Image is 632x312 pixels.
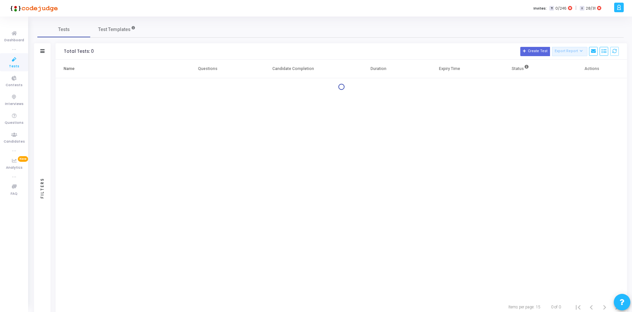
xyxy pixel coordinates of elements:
[586,6,596,11] span: 28/31
[11,191,18,197] span: FAQ
[556,60,627,78] th: Actions
[64,49,94,54] div: Total Tests: 0
[4,139,25,145] span: Candidates
[551,304,561,310] div: 0 of 0
[5,120,23,126] span: Questions
[575,5,576,12] span: |
[56,60,172,78] th: Name
[414,60,485,78] th: Expiry Time
[243,60,343,78] th: Candidate Completion
[39,152,45,224] div: Filters
[172,60,243,78] th: Questions
[9,64,19,69] span: Tests
[508,304,534,310] div: Items per page:
[555,6,567,11] span: 0/246
[552,47,587,56] button: Export Report
[533,6,547,11] label: Invites:
[58,26,70,33] span: Tests
[580,6,584,11] span: I
[485,60,556,78] th: Status
[6,83,22,88] span: Contests
[536,304,540,310] div: 15
[98,26,131,33] span: Test Templates
[18,156,28,162] span: New
[343,60,414,78] th: Duration
[520,47,550,56] button: Create Test
[549,6,554,11] span: T
[8,2,58,15] img: logo
[5,101,23,107] span: Interviews
[4,38,24,43] span: Dashboard
[6,165,22,171] span: Analytics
